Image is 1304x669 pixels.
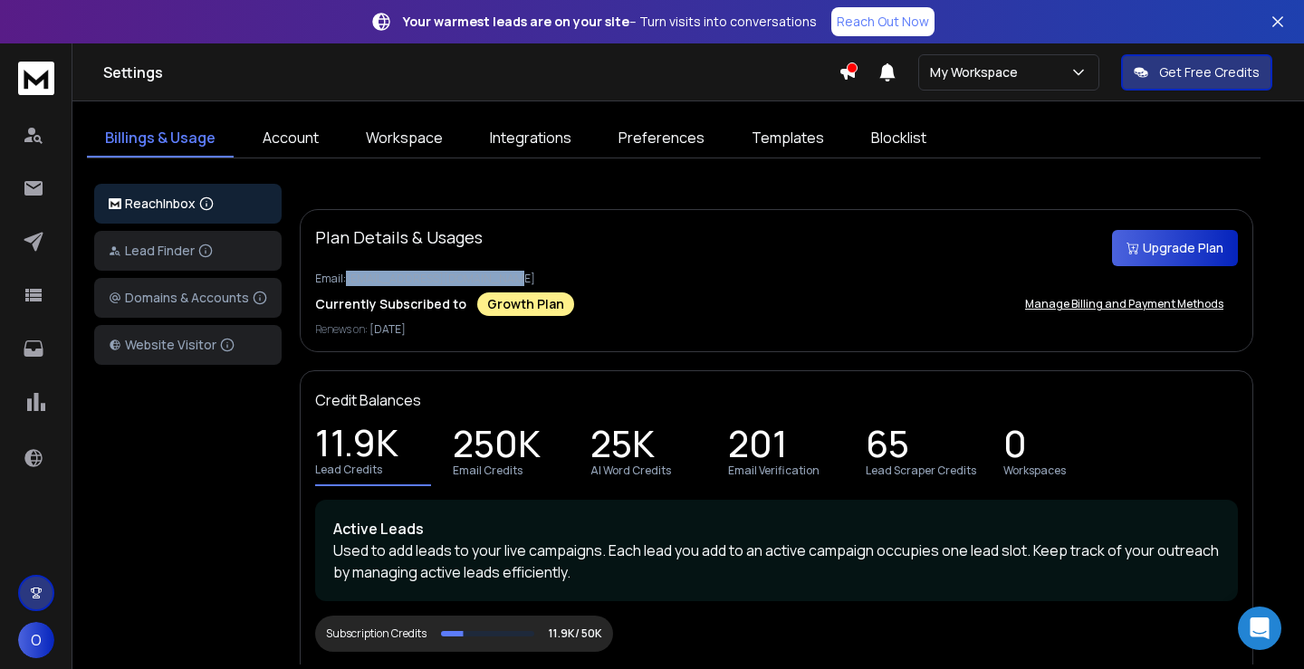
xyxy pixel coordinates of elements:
[728,464,820,478] p: Email Verification
[18,622,54,658] button: O
[930,63,1025,81] p: My Workspace
[728,435,788,460] p: 201
[87,119,234,158] a: Billings & Usage
[94,231,282,271] button: Lead Finder
[333,518,1220,540] p: Active Leads
[403,13,629,30] strong: Your warmest leads are on your site
[94,278,282,318] button: Domains & Accounts
[326,626,427,641] div: Subscription Credits
[590,464,671,478] p: AI Word Credits
[1003,435,1027,460] p: 0
[853,119,944,158] a: Blocklist
[1025,297,1223,311] p: Manage Billing and Payment Methods
[590,435,655,460] p: 25K
[1112,230,1238,266] button: Upgrade Plan
[18,62,54,95] img: logo
[453,435,541,460] p: 250K
[315,389,421,411] p: Credit Balances
[549,626,602,641] p: 11.9K/ 50K
[315,463,382,477] p: Lead Credits
[733,119,842,158] a: Templates
[1121,54,1272,91] button: Get Free Credits
[244,119,337,158] a: Account
[333,540,1220,583] p: Used to add leads to your live campaigns. Each lead you add to an active campaign occupies one le...
[1238,607,1281,650] div: Open Intercom Messenger
[472,119,590,158] a: Integrations
[453,464,523,478] p: Email Credits
[94,325,282,365] button: Website Visitor
[348,119,461,158] a: Workspace
[315,272,1238,286] p: Email: [EMAIL_ADDRESS][DOMAIN_NAME]
[369,321,406,337] span: [DATE]
[600,119,723,158] a: Preferences
[315,295,466,313] p: Currently Subscribed to
[1011,286,1238,322] button: Manage Billing and Payment Methods
[477,292,574,316] div: Growth Plan
[94,184,282,224] button: ReachInbox
[109,198,121,210] img: logo
[315,225,483,250] p: Plan Details & Usages
[1003,464,1066,478] p: Workspaces
[837,13,929,31] p: Reach Out Now
[403,13,817,31] p: – Turn visits into conversations
[1159,63,1260,81] p: Get Free Credits
[866,435,909,460] p: 65
[866,464,976,478] p: Lead Scraper Credits
[103,62,839,83] h1: Settings
[831,7,935,36] a: Reach Out Now
[315,322,1238,337] p: Renews on:
[315,434,398,459] p: 11.9K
